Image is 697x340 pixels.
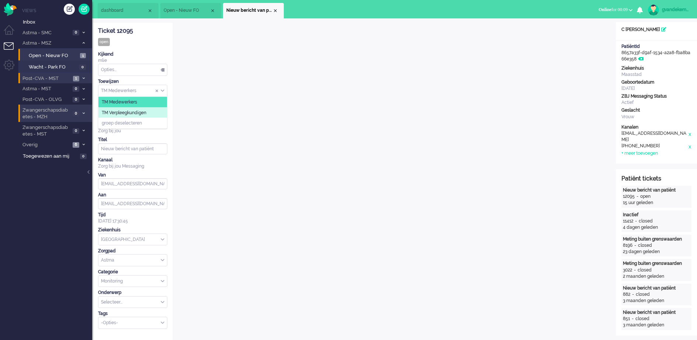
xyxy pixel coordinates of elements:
[21,18,92,26] a: Inbox
[621,65,691,71] div: Ziekenhuis
[640,193,651,200] div: open
[621,43,691,50] div: PatiëntId
[73,86,79,92] span: 0
[98,3,158,18] li: Dashboard
[73,142,79,148] span: 6
[73,97,79,102] span: 0
[623,224,690,231] div: 4 dagen geleden
[23,153,78,160] span: Toegewezen aan mij
[79,4,90,15] a: Quick Ticket
[210,8,216,14] div: Close tab
[98,78,167,85] div: Toewijzen
[98,157,167,163] div: Kanaal
[73,111,79,116] span: 0
[638,242,652,249] div: closed
[73,30,79,35] span: 0
[98,128,167,134] div: Zorg bij jou
[98,212,167,218] div: Tijd
[98,51,167,57] div: Kijkend
[29,52,78,59] span: Open - Nieuw FO
[616,27,697,33] div: C [PERSON_NAME]
[98,311,167,317] div: Tags
[621,79,691,85] div: Geboortedatum
[80,53,86,59] span: 1
[98,212,167,224] div: [DATE] 17:30:45
[98,85,167,97] div: Assign Group
[623,298,690,304] div: 3 maanden geleden
[79,64,86,70] span: 0
[98,227,167,233] div: Ziekenhuis
[98,172,167,178] div: Van
[147,8,153,14] div: Close tab
[623,309,690,316] div: Nieuw bericht van patiënt
[623,267,632,273] div: 3022
[635,193,640,200] div: -
[632,267,638,273] div: -
[638,267,652,273] div: closed
[639,218,653,224] div: closed
[648,4,659,15] img: avatar
[623,242,632,249] div: 8196
[623,316,630,322] div: 851
[632,242,638,249] div: -
[29,64,77,71] span: Wacht - Park FO
[635,316,649,322] div: closed
[4,5,17,10] a: Omnidesk
[594,2,637,18] li: Onlinefor 00:09
[98,248,167,254] div: Zorgpad
[621,99,691,106] div: Actief
[621,130,688,143] div: [EMAIL_ADDRESS][DOMAIN_NAME]
[4,3,17,16] img: flow_omnibird.svg
[226,7,272,14] span: Nieuw bericht van patiënt
[21,75,71,82] span: Post-CVA - MST
[3,3,428,16] body: Rich Text Area. Press ALT-0 for help.
[223,3,284,18] li: 12095
[21,51,91,59] a: Open - Nieuw FO 1
[272,8,278,14] div: Close tab
[623,212,690,218] div: Inactief
[102,109,146,116] span: TM Verpleegkundigen
[630,316,635,322] div: -
[623,285,690,291] div: Nieuw bericht van patiënt
[599,7,611,12] span: Online
[623,322,690,328] div: 3 maanden geleden
[621,71,691,78] div: Maasstad
[98,118,167,129] li: groep deselecteren
[623,187,690,193] div: Nieuw bericht van patiënt
[4,25,20,42] li: Dashboard menu
[621,107,691,113] div: Geslacht
[623,291,630,298] div: 882
[21,85,70,92] span: Astma - MST
[21,124,70,138] span: Zwangerschapsdiabetes - MST
[80,154,87,159] span: 0
[4,60,20,76] li: Admin menu
[21,63,91,71] a: Wacht - Park FO 0
[21,141,70,148] span: Overig
[616,43,697,62] div: 8657a33f-d9af-1534-a2a8-fba8ba66e358
[23,19,92,26] span: Inbox
[623,260,690,267] div: Meting buiten grenswaarden
[623,236,690,242] div: Meting buiten grenswaarden
[630,291,636,298] div: -
[621,143,688,150] div: [PHONE_NUMBER]
[102,99,137,105] span: TM Medewerkers
[98,137,167,143] div: Titel
[22,7,92,14] li: Views
[98,107,167,118] li: TM Verpleegkundigen
[164,7,210,14] span: Open - Nieuw FO
[98,163,167,169] div: Zorg bij jou Messaging
[21,40,79,47] span: Astma - MSZ
[623,273,690,280] div: 2 maanden geleden
[98,290,167,296] div: Onderwerp
[101,7,147,14] span: dashboard
[21,107,70,120] span: Zwangerschapsdiabetes - MZH
[623,200,690,206] div: 15 uur geleden
[636,291,650,298] div: closed
[594,4,637,15] button: Onlinefor 00:09
[4,42,20,59] li: Tickets menu
[160,3,221,18] li: View
[599,7,628,12] span: for 00:09
[623,249,690,255] div: 23 dagen geleden
[98,269,167,275] div: Categorie
[98,57,167,64] div: mlie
